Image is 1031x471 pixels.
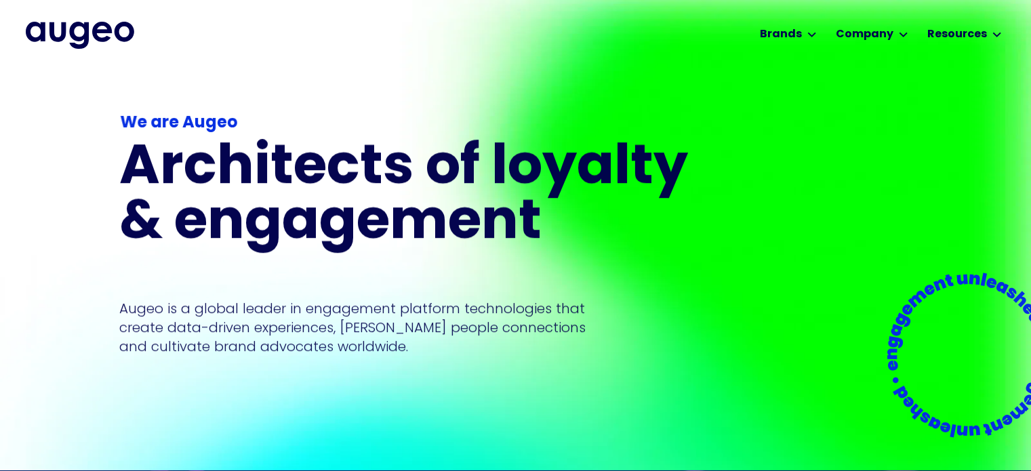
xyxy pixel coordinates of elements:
[120,111,704,136] div: We are Augeo
[836,26,893,43] div: Company
[119,142,705,251] h1: Architects of loyalty & engagement
[927,26,987,43] div: Resources
[26,22,134,49] img: Augeo's full logo in midnight blue.
[760,26,802,43] div: Brands
[26,22,134,49] a: home
[119,299,586,356] p: Augeo is a global leader in engagement platform technologies that create data-driven experiences,...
